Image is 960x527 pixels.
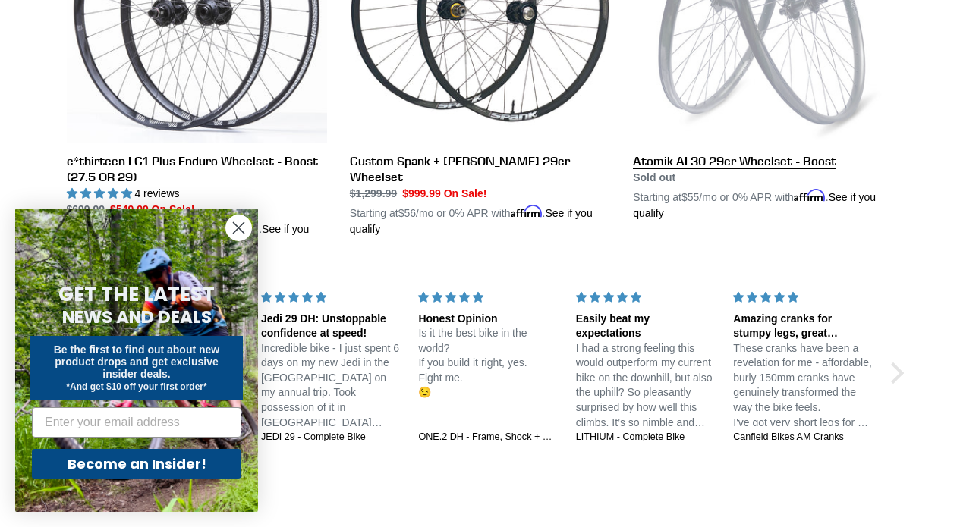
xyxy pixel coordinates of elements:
div: Amazing cranks for stumpy legs, great customer service too [733,312,872,341]
a: Canfield Bikes AM Cranks [733,431,872,444]
div: Jedi 29 DH: Unstoppable confidence at speed! [261,312,400,341]
p: These cranks have been a revelation for me - affordable, burly 150mm cranks have genuinely transf... [733,341,872,431]
span: Be the first to find out about new product drops and get exclusive insider deals. [54,343,220,380]
span: GET THE LATEST [58,281,215,308]
div: 5 stars [261,290,400,306]
p: Incredible bike - I just spent 6 days on my new Jedi in the [GEOGRAPHIC_DATA] on my annual trip. ... [261,341,400,431]
div: 5 stars [733,290,872,306]
a: JEDI 29 - Complete Bike [261,431,400,444]
a: LITHIUM - Complete Bike [576,431,715,444]
span: *And get $10 off your first order* [66,381,206,392]
span: NEWS AND DEALS [62,305,212,329]
button: Close dialog [225,215,252,241]
div: 5 stars [418,290,557,306]
div: Honest Opinion [418,312,557,327]
p: Is it the best bike in the world? If you build it right, yes. Fight me. 😉 [418,326,557,400]
a: ONE.2 DH - Frame, Shock + Fork [418,431,557,444]
div: 5 stars [576,290,715,306]
input: Enter your email address [32,407,241,438]
div: Easily beat my expectations [576,312,715,341]
button: Become an Insider! [32,449,241,479]
p: I had a strong feeling this would outperform my current bike on the downhill, but also the uphill... [576,341,715,431]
